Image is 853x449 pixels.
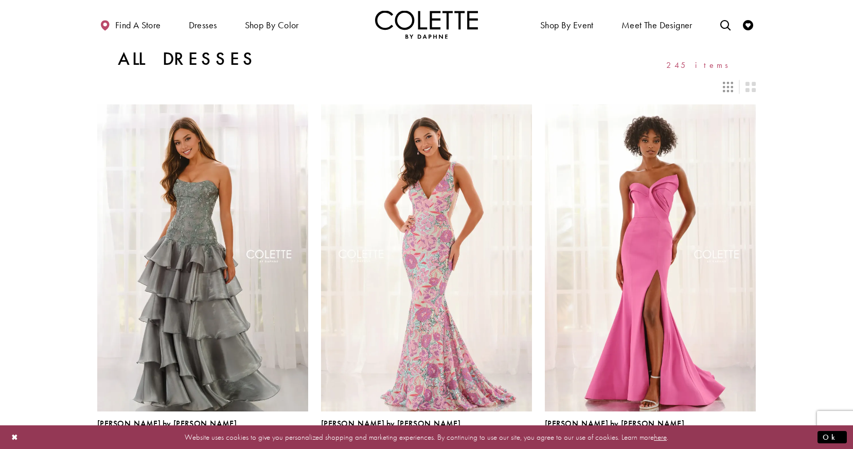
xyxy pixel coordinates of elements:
[375,10,478,39] img: Colette by Daphne
[619,10,695,39] a: Meet the designer
[718,10,733,39] a: Toggle search
[321,418,460,429] span: [PERSON_NAME] by [PERSON_NAME]
[545,104,756,411] a: Visit Colette by Daphne Style No. CL6207 Page
[654,432,667,442] a: here
[97,418,237,429] span: [PERSON_NAME] by [PERSON_NAME]
[245,20,299,30] span: Shop by color
[74,430,779,444] p: Website uses cookies to give you personalized shopping and marketing experiences. By continuing t...
[745,82,756,92] span: Switch layout to 2 columns
[621,20,692,30] span: Meet the designer
[723,82,733,92] span: Switch layout to 3 columns
[740,10,756,39] a: Check Wishlist
[97,10,163,39] a: Find a store
[375,10,478,39] a: Visit Home Page
[189,20,217,30] span: Dresses
[242,10,301,39] span: Shop by color
[540,20,594,30] span: Shop By Event
[118,49,257,69] h1: All Dresses
[6,428,24,446] button: Close Dialog
[666,61,735,69] span: 245 items
[545,419,684,441] div: Colette by Daphne Style No. CL6207
[321,104,532,411] a: Visit Colette by Daphne Style No. CL6209 Page
[115,20,161,30] span: Find a store
[321,419,460,441] div: Colette by Daphne Style No. CL6209
[97,104,308,411] a: Visit Colette by Daphne Style No. CL6213 Page
[91,76,762,98] div: Layout Controls
[545,418,684,429] span: [PERSON_NAME] by [PERSON_NAME]
[538,10,596,39] span: Shop By Event
[186,10,220,39] span: Dresses
[97,419,237,441] div: Colette by Daphne Style No. CL6213
[818,430,847,443] button: Submit Dialog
